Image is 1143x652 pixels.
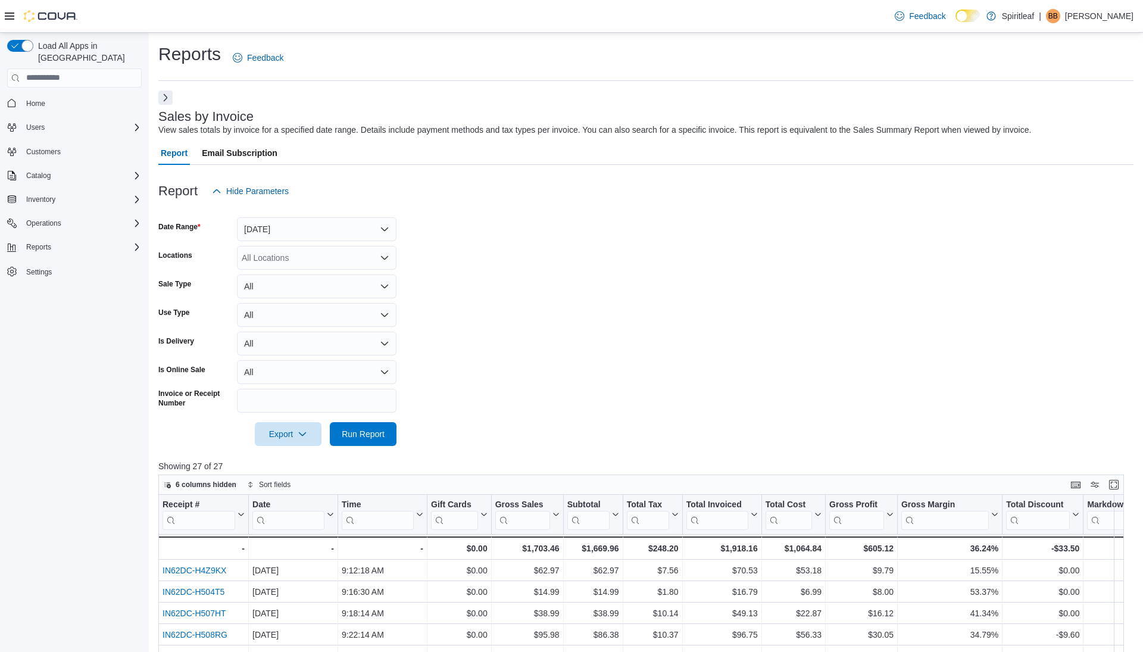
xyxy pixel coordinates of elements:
[237,360,396,384] button: All
[21,192,60,207] button: Inventory
[26,267,52,277] span: Settings
[2,191,146,208] button: Inventory
[158,308,189,317] label: Use Type
[26,147,61,157] span: Customers
[342,499,423,529] button: Time
[255,422,321,446] button: Export
[495,499,550,529] div: Gross Sales
[686,499,748,510] div: Total Invoiced
[176,480,236,489] span: 6 columns hidden
[24,10,77,22] img: Cova
[901,499,989,510] div: Gross Margin
[1006,499,1070,529] div: Total Discount
[158,42,221,66] h1: Reports
[21,240,56,254] button: Reports
[495,499,550,510] div: Gross Sales
[495,499,560,529] button: Gross Sales
[627,541,679,556] div: $248.20
[766,585,822,599] div: $6.99
[686,563,758,578] div: $70.53
[158,365,205,375] label: Is Online Sale
[237,217,396,241] button: [DATE]
[495,606,560,620] div: $38.99
[158,124,1031,136] div: View sales totals by invoice for a specified date range. Details include payment methods and tax ...
[2,167,146,184] button: Catalog
[342,606,423,620] div: 9:18:14 AM
[21,169,142,183] span: Catalog
[342,428,385,440] span: Run Report
[158,222,201,232] label: Date Range
[1069,478,1083,492] button: Keyboard shortcuts
[431,541,488,556] div: $0.00
[829,499,894,529] button: Gross Profit
[2,239,146,255] button: Reports
[686,628,758,642] div: $96.75
[26,123,45,132] span: Users
[202,141,277,165] span: Email Subscription
[237,332,396,355] button: All
[567,541,619,556] div: $1,669.96
[21,96,142,111] span: Home
[158,251,192,260] label: Locations
[901,563,998,578] div: 15.55%
[1002,9,1034,23] p: Spiritleaf
[237,303,396,327] button: All
[829,606,894,620] div: $16.12
[909,10,945,22] span: Feedback
[901,585,998,599] div: 53.37%
[1006,628,1079,642] div: -$9.60
[21,120,49,135] button: Users
[21,264,142,279] span: Settings
[162,541,245,556] div: -
[686,499,758,529] button: Total Invoiced
[252,499,324,529] div: Date
[686,499,748,529] div: Total Invoiced
[766,541,822,556] div: $1,064.84
[686,606,758,620] div: $49.13
[21,240,142,254] span: Reports
[252,606,334,620] div: [DATE]
[21,216,66,230] button: Operations
[829,585,894,599] div: $8.00
[158,110,254,124] h3: Sales by Invoice
[766,499,812,510] div: Total Cost
[380,253,389,263] button: Open list of options
[259,480,291,489] span: Sort fields
[829,499,884,510] div: Gross Profit
[627,628,679,642] div: $10.37
[2,215,146,232] button: Operations
[766,499,822,529] button: Total Cost
[342,628,423,642] div: 9:22:14 AM
[21,216,142,230] span: Operations
[158,279,191,289] label: Sale Type
[1065,9,1133,23] p: [PERSON_NAME]
[431,499,488,529] button: Gift Cards
[158,389,232,408] label: Invoice or Receipt Number
[2,143,146,160] button: Customers
[901,499,998,529] button: Gross Margin
[686,585,758,599] div: $16.79
[252,499,324,510] div: Date
[26,242,51,252] span: Reports
[686,541,758,556] div: $1,918.16
[163,499,235,529] div: Receipt # URL
[21,265,57,279] a: Settings
[21,169,55,183] button: Catalog
[2,119,146,136] button: Users
[252,585,334,599] div: [DATE]
[330,422,396,446] button: Run Report
[829,628,894,642] div: $30.05
[21,120,142,135] span: Users
[1088,478,1102,492] button: Display options
[431,563,488,578] div: $0.00
[766,499,812,529] div: Total Cost
[262,422,314,446] span: Export
[431,606,488,620] div: $0.00
[247,52,283,64] span: Feedback
[342,499,414,510] div: Time
[21,145,65,159] a: Customers
[342,541,423,556] div: -
[163,566,226,575] a: IN62DC-H4Z9KX
[159,478,241,492] button: 6 columns hidden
